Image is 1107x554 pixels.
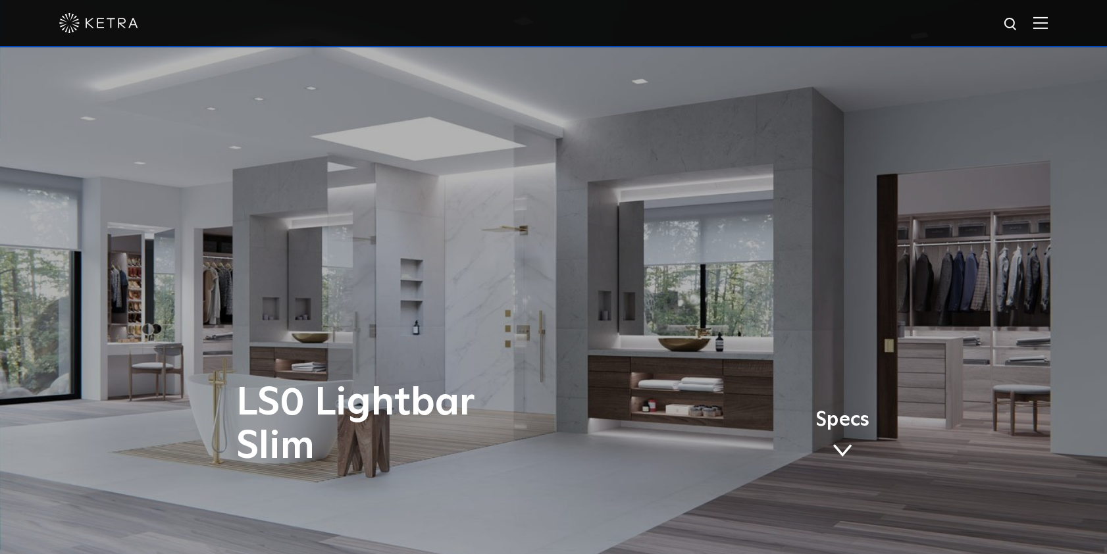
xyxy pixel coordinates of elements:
img: search icon [1003,16,1019,33]
a: Specs [815,411,869,462]
span: Specs [815,411,869,430]
img: ketra-logo-2019-white [59,13,138,33]
h1: LS0 Lightbar Slim [236,382,608,468]
img: Hamburger%20Nav.svg [1033,16,1048,29]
